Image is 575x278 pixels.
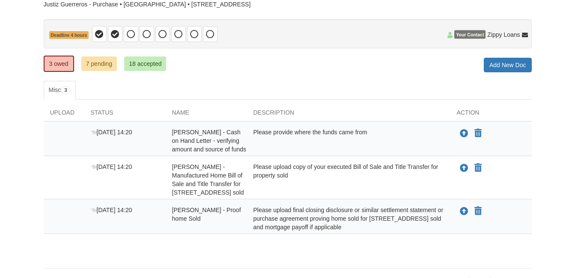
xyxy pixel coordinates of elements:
[61,86,71,95] span: 3
[44,1,532,8] div: Justiz Guerreros - Purchase • [GEOGRAPHIC_DATA] • [STREET_ADDRESS]
[459,128,469,139] button: Upload Yaimys Justiz Guerreros - Cash on Hand Letter - verifying amount and source of funds
[459,163,469,174] button: Upload Yaimys Justiz Guerreros - Manufactured Home Bill of Sale and Title Transfer for 5515 118th...
[247,108,450,121] div: Description
[91,207,132,213] span: [DATE] 14:20
[450,108,532,121] div: Action
[454,30,486,39] span: Your Contact
[44,56,74,72] a: 3 owed
[44,81,76,100] a: Misc
[484,58,532,72] a: Add New Doc
[474,128,483,139] button: Declare Yaimys Justiz Guerreros - Cash on Hand Letter - verifying amount and source of funds not ...
[474,206,483,216] button: Declare Yaimys Justiz Guerreros - Proof home Sold not applicable
[81,56,117,71] a: 7 pending
[247,163,450,197] div: Please upload copy of your executed Bill of Sale and Title Transfer for property sold
[172,129,247,153] span: [PERSON_NAME] - Cash on Hand Letter - verifying amount and source of funds
[172,207,241,222] span: [PERSON_NAME] - Proof home Sold
[49,31,89,39] span: Deadline 4 hours
[247,128,450,154] div: Please provide where the funds came from
[91,129,132,136] span: [DATE] 14:20
[172,163,244,196] span: [PERSON_NAME] - Manufactured Home Bill of Sale and Title Transfer for [STREET_ADDRESS] sold
[474,163,483,173] button: Declare Yaimys Justiz Guerreros - Manufactured Home Bill of Sale and Title Transfer for 5515 118t...
[84,108,166,121] div: Status
[166,108,247,121] div: Name
[91,163,132,170] span: [DATE] 14:20
[459,206,469,217] button: Upload Yaimys Justiz Guerreros - Proof home Sold
[487,30,520,39] span: Zippy Loans
[247,206,450,231] div: Please upload final closing disclosure or similar settlement statement or purchase agreement prov...
[124,56,166,71] a: 18 accepted
[44,108,84,121] div: Upload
